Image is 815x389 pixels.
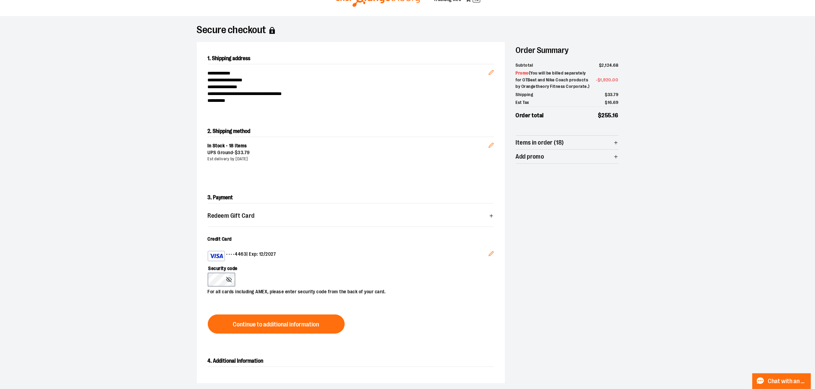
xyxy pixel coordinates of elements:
[208,126,494,137] h2: 2. Shipping method
[614,92,619,97] span: 79
[605,92,608,97] span: $
[209,252,223,260] img: Visa card example showing the 16-digit card number on the front of the card
[208,314,345,334] button: Continue to additional information
[613,63,619,68] span: 68
[516,91,533,98] span: Shipping
[483,59,499,83] button: Edit
[516,136,619,149] button: Items in order (18)
[208,286,487,295] p: For all cards including AMEX, please enter security code from the back of your card.
[516,99,530,106] span: Est Tax
[233,321,319,328] span: Continue to additional information
[602,77,603,82] span: ,
[483,245,499,264] button: Edit
[602,63,604,68] span: 2
[611,112,613,119] span: .
[208,251,488,261] div: •••• 4463 | Exp: 12/2027
[208,213,255,219] span: Redeem Gift Card
[596,77,619,83] span: -
[516,150,619,163] button: Add promo
[516,70,590,89] span: ( You will be billed separately for OTBeat and Nike Coach products by Orangetheory Fitness Corpor...
[235,150,238,155] span: $
[208,149,488,156] div: UPS Ground -
[604,63,605,68] span: ,
[613,112,619,119] span: 16
[600,77,602,82] span: 1
[602,112,612,119] span: 255
[598,77,600,82] span: $
[608,100,612,105] span: 16
[208,143,488,149] div: In Stock - 18 items
[516,42,619,58] h2: Order Summary
[598,112,602,119] span: $
[516,153,544,160] span: Add promo
[612,63,613,68] span: .
[516,111,544,120] span: Order total
[752,373,811,389] button: Chat with an Expert
[612,100,613,105] span: .
[197,27,619,34] h1: Secure checkout
[208,261,487,273] label: Security code
[208,236,232,242] span: Credit Card
[238,150,244,155] span: 33
[603,77,612,82] span: 920
[605,63,612,68] span: 124
[605,100,608,105] span: $
[516,62,533,69] span: Subtotal
[208,356,494,367] h2: 4. Additional Information
[613,77,619,82] span: 00
[611,77,613,82] span: .
[244,150,245,155] span: .
[768,378,807,385] span: Chat with an Expert
[483,132,499,156] button: Edit
[208,53,494,64] h2: 1. Shipping address
[208,209,494,223] button: Redeem Gift Card
[244,150,250,155] span: 79
[516,139,564,146] span: Items in order (18)
[208,192,494,203] h2: 3. Payment
[608,92,613,97] span: 33
[613,92,614,97] span: .
[613,100,619,105] span: 69
[599,63,602,68] span: $
[208,156,488,162] div: Est delivery by [DATE]
[516,70,529,76] span: Promo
